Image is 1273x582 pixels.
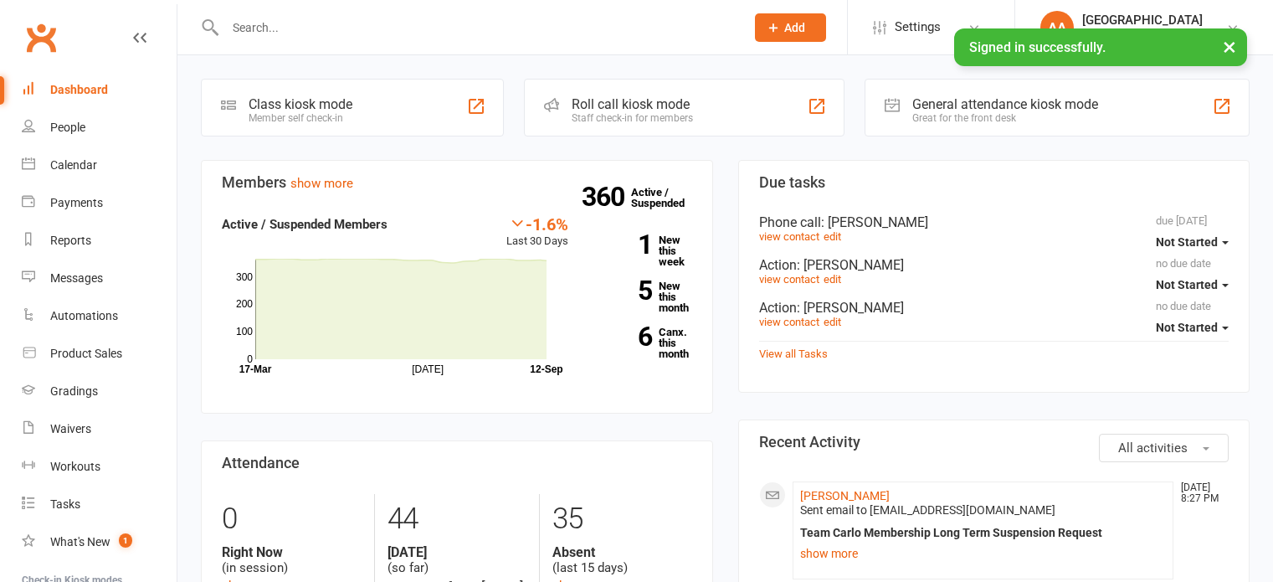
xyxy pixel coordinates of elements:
button: Not Started [1156,227,1229,257]
button: Not Started [1156,312,1229,343]
h3: Due tasks [759,174,1229,191]
a: People [22,109,177,147]
a: Workouts [22,448,177,486]
div: AA [1040,11,1074,44]
h3: Attendance [222,455,692,471]
span: Not Started [1156,235,1218,249]
strong: Right Now [222,544,362,560]
a: edit [824,273,841,286]
a: Waivers [22,410,177,448]
div: What's New [50,535,110,549]
span: Not Started [1156,321,1218,334]
a: Dashboard [22,71,177,109]
strong: Absent [552,544,691,560]
button: All activities [1099,434,1229,462]
div: Roll call kiosk mode [572,96,693,112]
div: 44 [388,494,526,544]
a: Payments [22,184,177,222]
span: Add [784,21,805,34]
div: Action [759,257,1229,273]
button: Add [755,13,826,42]
div: Team [GEOGRAPHIC_DATA] [1082,28,1226,43]
strong: 6 [593,324,652,349]
div: Calendar [50,158,97,172]
div: People [50,121,85,134]
a: Automations [22,297,177,335]
strong: 360 [582,184,631,209]
a: 6Canx. this month [593,327,692,359]
strong: [DATE] [388,544,526,560]
a: view contact [759,230,819,243]
div: Staff check-in for members [572,112,693,124]
div: Team Carlo Membership Long Term Suspension Request [800,526,1167,540]
div: Dashboard [50,83,108,96]
a: show more [290,176,353,191]
a: View all Tasks [759,348,828,360]
a: view contact [759,316,819,328]
div: -1.6% [506,214,568,233]
div: Reports [50,234,91,247]
span: Signed in successfully. [969,39,1106,55]
div: 35 [552,494,691,544]
div: [GEOGRAPHIC_DATA] [1082,13,1226,28]
input: Search... [220,16,733,39]
div: Great for the front desk [912,112,1098,124]
a: Reports [22,222,177,260]
span: Settings [895,8,941,46]
div: Product Sales [50,347,122,360]
a: Calendar [22,147,177,184]
a: show more [800,542,1167,565]
a: 1New this week [593,234,692,267]
div: Payments [50,196,103,209]
div: Waivers [50,422,91,435]
span: : [PERSON_NAME] [797,300,904,316]
a: 5New this month [593,281,692,313]
div: Last 30 Days [506,214,568,250]
span: Not Started [1156,278,1218,291]
a: Product Sales [22,335,177,373]
a: edit [824,316,841,328]
a: Tasks [22,486,177,523]
span: All activities [1118,440,1188,456]
div: Member self check-in [249,112,352,124]
a: Gradings [22,373,177,410]
a: 360Active / Suspended [631,174,705,221]
span: Sent email to [EMAIL_ADDRESS][DOMAIN_NAME] [800,503,1055,517]
strong: Active / Suspended Members [222,217,388,232]
button: × [1214,28,1245,64]
div: General attendance kiosk mode [912,96,1098,112]
div: (so far) [388,544,526,576]
div: Gradings [50,384,98,398]
div: Workouts [50,460,100,473]
a: view contact [759,273,819,286]
a: [PERSON_NAME] [800,489,890,502]
a: Messages [22,260,177,297]
a: edit [824,230,841,243]
button: Not Started [1156,270,1229,300]
div: Messages [50,271,103,285]
span: 1 [119,533,132,548]
div: 0 [222,494,362,544]
time: [DATE] 8:27 PM [1173,482,1228,504]
span: : [PERSON_NAME] [821,214,928,230]
div: Tasks [50,497,80,511]
a: Clubworx [20,17,62,59]
div: Automations [50,309,118,322]
div: Class kiosk mode [249,96,352,112]
strong: 5 [593,278,652,303]
h3: Recent Activity [759,434,1229,451]
span: : [PERSON_NAME] [797,257,904,273]
div: (last 15 days) [552,544,691,576]
a: What's New1 [22,523,177,561]
h3: Members [222,174,692,191]
div: Phone call [759,214,1229,230]
div: (in session) [222,544,362,576]
div: Action [759,300,1229,316]
strong: 1 [593,232,652,257]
